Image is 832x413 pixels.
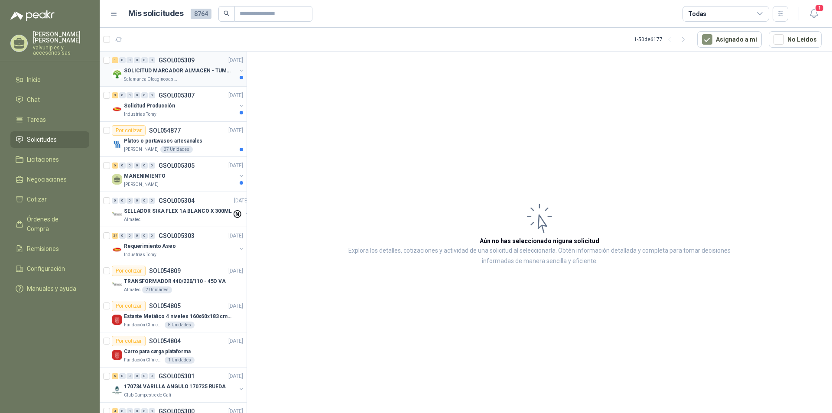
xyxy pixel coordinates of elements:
[124,242,176,250] p: Requerimiento Aseo
[27,264,65,273] span: Configuración
[159,233,195,239] p: GSOL005303
[806,6,822,22] button: 1
[124,357,163,364] p: Fundación Clínica Shaio
[228,56,243,65] p: [DATE]
[112,69,122,79] img: Company Logo
[165,322,195,328] div: 8 Unidades
[100,262,247,297] a: Por cotizarSOL054809[DATE] Company LogoTRANSFORMADOR 440/220/110 - 45O VAAlmatec2 Unidades
[112,90,245,118] a: 3 0 0 0 0 0 GSOL005307[DATE] Company LogoSolicitud ProducciónIndustrias Tomy
[149,233,155,239] div: 0
[124,76,179,83] p: Salamanca Oleaginosas SAS
[112,160,245,188] a: 6 0 0 0 0 0 GSOL005305[DATE] MANENIMIENTO[PERSON_NAME]
[141,57,148,63] div: 0
[10,191,89,208] a: Cotizar
[124,216,140,223] p: Almatec
[134,233,140,239] div: 0
[124,146,159,153] p: [PERSON_NAME]
[149,127,181,133] p: SOL054877
[234,197,249,205] p: [DATE]
[112,209,122,220] img: Company Logo
[112,57,118,63] div: 1
[191,9,211,19] span: 8764
[149,92,155,98] div: 0
[124,348,191,356] p: Carro para carga plataforma
[112,233,118,239] div: 24
[228,127,243,135] p: [DATE]
[112,195,250,223] a: 0 0 0 0 0 0 GSOL005304[DATE] Company LogoSELLADOR SIKA FLEX 1A BLANCO X 300MLAlmatec
[112,244,122,255] img: Company Logo
[10,211,89,237] a: Órdenes de Compra
[27,95,40,104] span: Chat
[124,137,202,145] p: Platos o portavasos artesanales
[119,57,126,63] div: 0
[141,198,148,204] div: 0
[480,236,599,246] h3: Aún no has seleccionado niguna solicitud
[127,92,133,98] div: 0
[141,373,148,379] div: 0
[634,33,690,46] div: 1 - 50 de 6177
[128,7,184,20] h1: Mis solicitudes
[112,55,245,83] a: 1 0 0 0 0 0 GSOL005309[DATE] Company LogoSOLICITUD MARCADOR ALMACEN - TUMACOSalamanca Oleaginosas...
[112,301,146,311] div: Por cotizar
[112,198,118,204] div: 0
[134,163,140,169] div: 0
[141,233,148,239] div: 0
[112,336,146,346] div: Por cotizar
[112,266,146,276] div: Por cotizar
[228,337,243,345] p: [DATE]
[127,163,133,169] div: 0
[228,91,243,100] p: [DATE]
[149,338,181,344] p: SOL054804
[124,383,226,391] p: 170734 VARILLA ANGULO 170735 RUEDA
[159,57,195,63] p: GSOL005309
[224,10,230,16] span: search
[228,232,243,240] p: [DATE]
[124,111,156,118] p: Industrias Tomy
[134,92,140,98] div: 0
[697,31,762,48] button: Asignado a mi
[100,332,247,367] a: Por cotizarSOL054804[DATE] Company LogoCarro para carga plataformaFundación Clínica Shaio1 Unidades
[149,373,155,379] div: 0
[141,92,148,98] div: 0
[27,75,41,85] span: Inicio
[27,115,46,124] span: Tareas
[27,215,81,234] span: Órdenes de Compra
[228,267,243,275] p: [DATE]
[334,246,745,267] p: Explora los detalles, cotizaciones y actividad de una solicitud al seleccionarla. Obtén informaci...
[160,146,193,153] div: 27 Unidades
[10,151,89,168] a: Licitaciones
[10,260,89,277] a: Configuración
[127,233,133,239] div: 0
[134,198,140,204] div: 0
[688,9,706,19] div: Todas
[159,198,195,204] p: GSOL005304
[33,31,89,43] p: [PERSON_NAME] [PERSON_NAME]
[112,231,245,258] a: 24 0 0 0 0 0 GSOL005303[DATE] Company LogoRequerimiento AseoIndustrias Tomy
[149,57,155,63] div: 0
[27,284,76,293] span: Manuales y ayuda
[112,139,122,150] img: Company Logo
[27,175,67,184] span: Negociaciones
[124,286,140,293] p: Almatec
[27,195,47,204] span: Cotizar
[10,72,89,88] a: Inicio
[27,244,59,254] span: Remisiones
[159,373,195,379] p: GSOL005301
[112,280,122,290] img: Company Logo
[10,171,89,188] a: Negociaciones
[112,315,122,325] img: Company Logo
[112,125,146,136] div: Por cotizar
[124,392,171,399] p: Club Campestre de Cali
[10,111,89,128] a: Tareas
[159,163,195,169] p: GSOL005305
[124,251,156,258] p: Industrias Tomy
[165,357,195,364] div: 1 Unidades
[10,10,55,21] img: Logo peakr
[10,241,89,257] a: Remisiones
[149,303,181,309] p: SOL054805
[119,92,126,98] div: 0
[27,135,57,144] span: Solicitudes
[27,155,59,164] span: Licitaciones
[112,373,118,379] div: 5
[149,163,155,169] div: 0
